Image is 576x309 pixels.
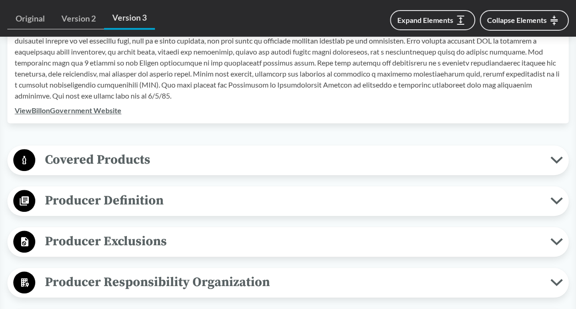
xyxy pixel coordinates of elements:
button: Expand Elements [390,10,475,30]
span: Producer Responsibility Organization [35,272,550,292]
button: Producer Responsibility Organization [11,271,565,294]
a: ViewBillonGovernment Website [15,106,121,115]
span: Producer Definition [35,190,550,211]
a: Version 3 [104,7,155,30]
p: Loremi Dolor Sitame Cons 606 adi elitseddoe te inc utlaboree do mag 8108 Aliquae Adminim. Ven qui... [15,24,561,101]
button: Producer Exclusions [11,230,565,254]
button: Collapse Elements [480,10,569,31]
span: Producer Exclusions [35,231,550,252]
a: Original [7,8,53,29]
button: Producer Definition [11,189,565,213]
a: Version 2 [53,8,104,29]
button: Covered Products [11,149,565,172]
span: Covered Products [35,149,550,170]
